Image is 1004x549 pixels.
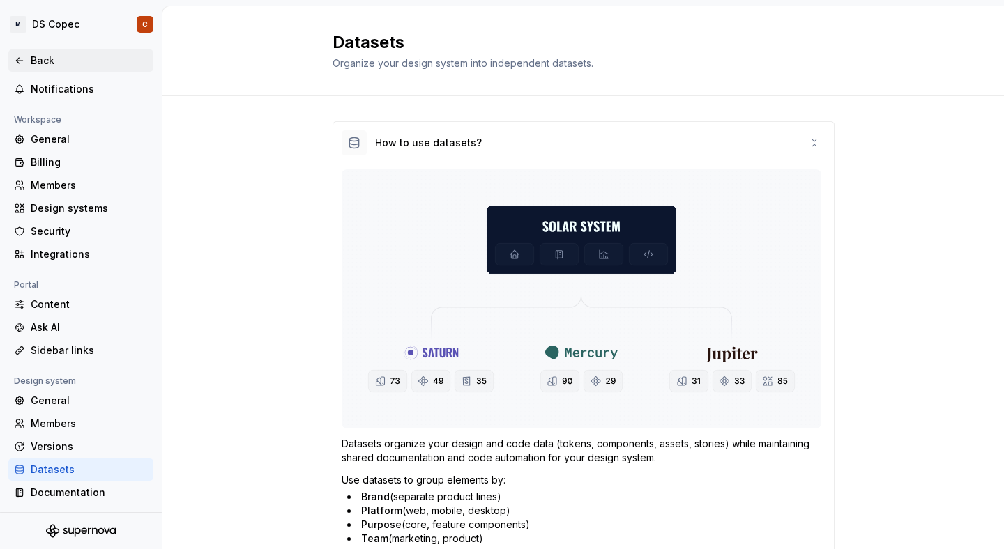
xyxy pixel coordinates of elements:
div: Content [31,297,148,311]
div: DS Copec [32,17,79,31]
div: General [31,394,148,408]
div: General [31,132,148,146]
a: Content [8,293,153,316]
div: C [142,19,148,30]
div: Security [31,224,148,238]
li: (web, mobile, desktop) [347,504,826,518]
a: Datasets [8,458,153,481]
a: Design systems [8,197,153,219]
div: Billing [31,155,148,169]
div: Integrations [31,247,148,261]
a: Security [8,220,153,242]
div: Members [31,178,148,192]
a: Back [8,49,153,72]
h2: Datasets [333,31,818,54]
a: Documentation [8,481,153,504]
span: Organize your design system into independent datasets. [333,57,593,69]
a: General [8,389,153,412]
div: Datasets [31,463,148,477]
span: Team [361,532,388,544]
div: Sidebar links [31,343,148,357]
div: Notifications [31,82,148,96]
div: M [10,16,26,33]
div: Design systems [31,201,148,215]
div: Workspace [8,111,67,128]
div: Versions [31,440,148,454]
a: Billing [8,151,153,173]
li: (core, feature components) [347,518,826,532]
div: Design system [8,373,82,389]
a: Versions [8,435,153,458]
div: Back [31,54,148,68]
div: Ask AI [31,320,148,334]
div: How to use datasets? [375,136,482,150]
div: Portal [8,277,44,293]
li: (separate product lines) [347,490,826,504]
a: General [8,128,153,150]
a: Integrations [8,243,153,265]
span: Platform [361,504,402,516]
div: Documentation [31,486,148,500]
li: (marketing, product) [347,532,826,546]
a: Members [8,412,153,435]
a: Ask AI [8,316,153,339]
a: Notifications [8,78,153,100]
button: MDS CopecC [3,9,159,40]
svg: Supernova Logo [46,524,116,538]
p: Datasets organize your design and code data (tokens, components, assets, stories) while maintaini... [342,437,826,465]
span: Brand [361,490,390,502]
div: Members [31,417,148,431]
a: Sidebar links [8,339,153,362]
span: Purpose [361,518,402,530]
a: Members [8,174,153,196]
p: Use datasets to group elements by: [342,473,826,487]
